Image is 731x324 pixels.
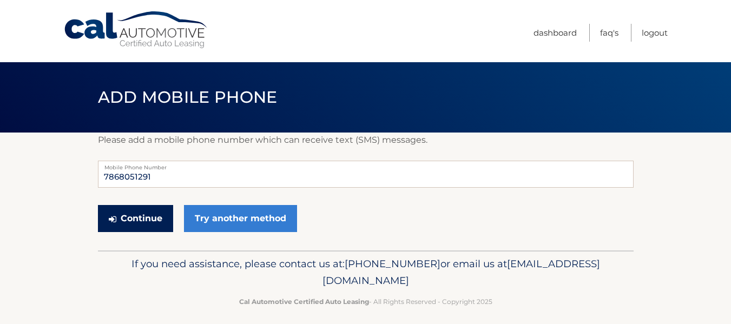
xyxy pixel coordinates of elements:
a: FAQ's [600,24,618,42]
p: Please add a mobile phone number which can receive text (SMS) messages. [98,133,634,148]
a: Cal Automotive [63,11,209,49]
a: Dashboard [534,24,577,42]
a: Try another method [184,205,297,232]
p: - All Rights Reserved - Copyright 2025 [105,296,627,307]
button: Continue [98,205,173,232]
span: [PHONE_NUMBER] [345,257,440,270]
input: Mobile Phone Number [98,161,634,188]
span: Add Mobile Phone [98,87,278,107]
label: Mobile Phone Number [98,161,634,169]
strong: Cal Automotive Certified Auto Leasing [239,297,369,306]
a: Logout [642,24,668,42]
p: If you need assistance, please contact us at: or email us at [105,255,627,290]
